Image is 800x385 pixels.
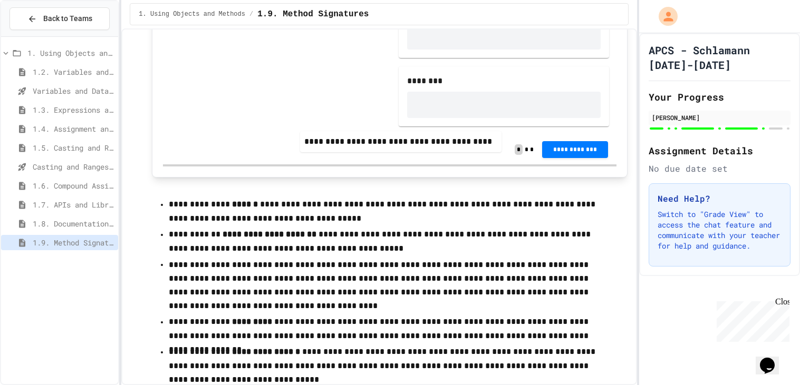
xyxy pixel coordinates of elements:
[649,90,791,104] h2: Your Progress
[257,8,369,21] span: 1.9. Method Signatures
[33,237,114,248] span: 1.9. Method Signatures
[33,218,114,229] span: 1.8. Documentation with Comments and Preconditions
[33,66,114,77] span: 1.2. Variables and Data Types
[712,297,789,342] iframe: chat widget
[27,47,114,58] span: 1. Using Objects and Methods
[249,10,253,18] span: /
[649,43,791,72] h1: APCS - Schlamann [DATE]-[DATE]
[4,4,73,67] div: Chat with us now!Close
[33,199,114,210] span: 1.7. APIs and Libraries
[658,209,782,251] p: Switch to "Grade View" to access the chat feature and communicate with your teacher for help and ...
[649,143,791,158] h2: Assignment Details
[33,161,114,172] span: Casting and Ranges of variables - Quiz
[658,192,782,205] h3: Need Help?
[139,10,245,18] span: 1. Using Objects and Methods
[652,113,787,122] div: [PERSON_NAME]
[649,162,791,175] div: No due date set
[33,104,114,115] span: 1.3. Expressions and Output [New]
[43,13,92,24] span: Back to Teams
[756,343,789,374] iframe: chat widget
[33,85,114,96] span: Variables and Data Types - Quiz
[33,123,114,134] span: 1.4. Assignment and Input
[648,4,680,28] div: My Account
[33,142,114,153] span: 1.5. Casting and Ranges of Values
[9,7,110,30] button: Back to Teams
[33,180,114,191] span: 1.6. Compound Assignment Operators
